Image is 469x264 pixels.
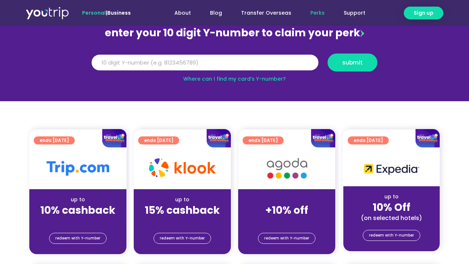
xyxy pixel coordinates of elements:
span: up to [280,196,293,203]
a: Blog [200,6,232,20]
a: redeem with Y-number [49,233,107,244]
button: submit [328,54,377,71]
a: Business [107,9,131,16]
input: 10 digit Y-number (e.g. 8123456789) [92,55,318,71]
a: Perks [301,6,334,20]
div: (on selected hotels) [349,214,434,222]
span: redeem with Y-number [369,230,414,241]
a: About [165,6,200,20]
strong: 10% cashback [40,203,115,217]
a: redeem with Y-number [154,233,211,244]
div: up to [140,196,225,203]
div: enter your 10 digit Y-number to claim your perk [88,23,381,43]
div: (for stays only) [244,217,329,225]
a: Transfer Overseas [232,6,301,20]
div: (for stays only) [35,217,121,225]
strong: 15% cashback [145,203,220,217]
a: Sign up [404,7,443,19]
strong: +10% off [265,203,308,217]
a: Where can I find my card’s Y-number? [183,75,286,82]
span: redeem with Y-number [55,233,100,243]
form: Y Number [92,54,377,77]
span: redeem with Y-number [160,233,205,243]
strong: 10% Off [373,200,410,214]
span: Personal [82,9,106,16]
span: submit [342,60,363,65]
nav: Menu [151,6,375,20]
div: (for stays only) [140,217,225,225]
a: redeem with Y-number [258,233,315,244]
a: Support [334,6,375,20]
div: up to [349,193,434,201]
span: | [82,9,131,16]
span: Sign up [414,9,433,17]
a: redeem with Y-number [363,230,420,241]
div: up to [35,196,121,203]
span: redeem with Y-number [264,233,309,243]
